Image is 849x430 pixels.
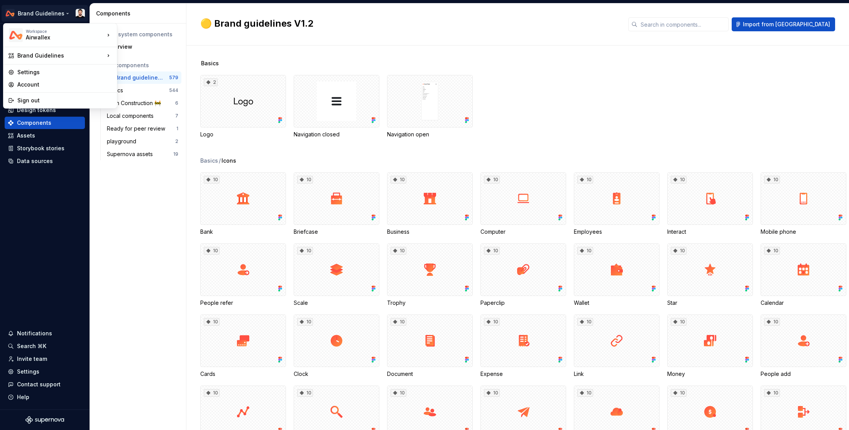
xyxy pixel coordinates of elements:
img: 0733df7c-e17f-4421-95a9-ced236ef1ff0.png [9,28,23,42]
div: Sign out [17,97,112,104]
div: Workspace [26,29,105,34]
div: Account [17,81,112,88]
div: Airwallex [26,34,91,41]
div: Settings [17,68,112,76]
div: Brand Guidelines [17,52,105,59]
